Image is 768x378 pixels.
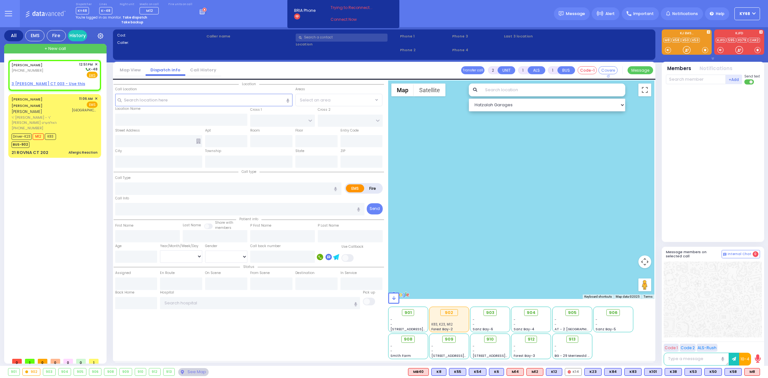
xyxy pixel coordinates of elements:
[744,79,755,85] label: Turn off text
[737,38,748,43] a: FD79
[331,5,381,11] span: Trying to Reconnect...
[205,270,221,276] label: On Scene
[117,33,204,38] label: Cad:
[95,62,98,67] span: ✕
[250,244,281,249] label: Call back number
[76,3,92,6] label: Dispatcher
[704,368,722,376] div: BLS
[47,30,66,41] div: Fire
[45,133,56,140] span: K83
[99,3,112,6] label: Lines
[25,359,35,364] span: 1
[99,7,112,14] span: K-48
[445,336,453,342] span: 909
[526,368,543,376] div: M12
[700,65,732,72] button: Notifications
[624,368,642,376] div: K83
[104,368,116,375] div: 908
[12,141,29,148] span: BUS-902
[390,322,392,327] span: -
[469,368,486,376] div: BLS
[555,349,556,353] span: -
[51,359,60,364] span: 0
[663,38,671,43] a: M8
[76,7,89,14] span: KY48
[8,368,20,375] div: 901
[514,353,535,358] span: Forest Bay-3
[160,244,202,249] div: Year/Month/Week/Day
[473,322,475,327] span: -
[431,353,492,358] span: [STREET_ADDRESS][PERSON_NAME]
[596,317,597,322] span: -
[95,96,98,101] span: ✕
[672,38,681,43] a: K58
[123,15,147,20] strong: Take dispatch
[160,297,360,309] input: Search hospital
[431,368,446,376] div: BLS
[168,3,192,6] label: Fire units on call
[43,368,55,375] div: 903
[716,11,724,17] span: Help
[431,368,446,376] div: K8
[714,32,764,36] label: KJFD
[644,368,662,376] div: K101
[164,368,175,375] div: 913
[295,128,303,133] label: Floor
[115,149,122,154] label: City
[117,40,204,45] label: Caller:
[596,327,616,332] span: Sanz Bay-5
[569,336,576,342] span: 913
[205,244,217,249] label: Gender
[566,11,585,17] span: Message
[390,291,411,299] a: Open this area in Google Maps (opens a new window)
[146,67,185,73] a: Dispatch info
[431,344,433,349] span: -
[527,310,536,316] span: 904
[250,270,270,276] label: From Scene
[514,349,516,353] span: -
[205,128,211,133] label: Apt
[697,344,717,352] button: ALS-Rush
[120,368,132,375] div: 909
[296,34,388,42] input: Search a contact
[115,244,122,249] label: Age
[584,368,602,376] div: K23
[12,149,48,156] div: 21 ROVNA CT 202
[12,359,22,364] span: 0
[452,34,502,39] span: Phone 3
[12,81,85,86] u: 3 [PERSON_NAME] CT 003 - Use this
[390,353,411,358] span: Smith Farm
[740,11,750,17] span: ky68
[724,368,742,376] div: K58
[25,30,44,41] div: EMS
[140,3,161,6] label: Medic on call
[390,291,411,299] img: Google
[404,336,412,342] span: 908
[727,38,736,43] a: 595
[514,344,516,349] span: -
[318,107,331,112] label: Cross 2
[528,66,545,74] button: ALS
[723,253,726,256] img: comment-alt.png
[115,175,131,181] label: Call Type
[390,349,392,353] span: -
[604,368,622,376] div: K84
[449,368,466,376] div: K55
[215,225,231,230] span: members
[364,184,382,192] label: Fire
[431,327,453,332] span: Forest Bay-2
[115,67,146,73] a: Map View
[12,125,43,131] span: [PHONE_NUMBER]
[240,264,258,269] span: Status
[568,310,577,316] span: 905
[391,84,414,96] button: Show street map
[185,67,221,73] a: Call History
[115,94,292,106] input: Search location here
[680,344,696,352] button: Code 2
[79,62,93,67] span: 12:51 PM
[461,66,484,74] button: Transfer call
[295,149,304,154] label: State
[89,73,96,78] u: EMS
[726,75,742,84] button: +Add
[638,255,651,268] button: Map camera controls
